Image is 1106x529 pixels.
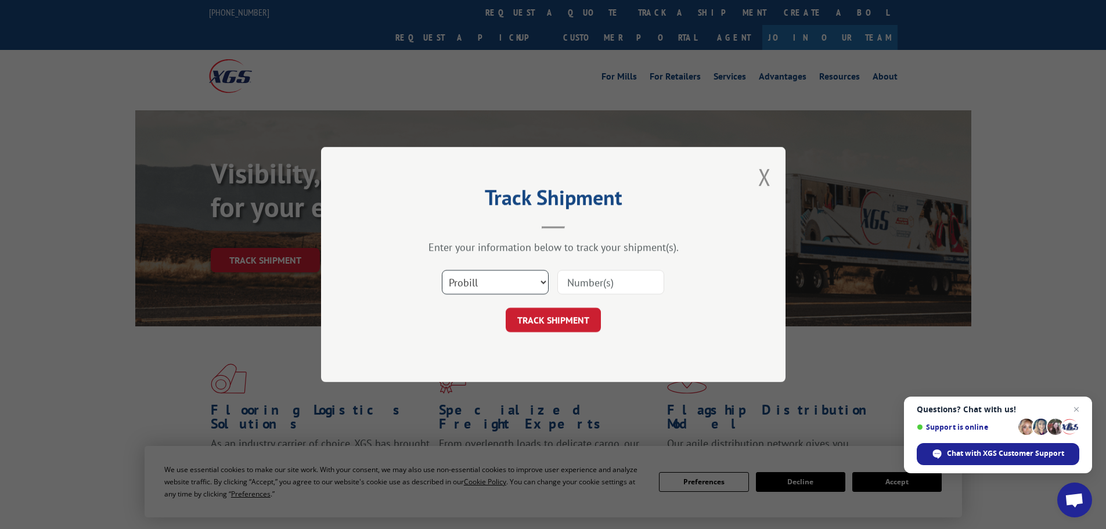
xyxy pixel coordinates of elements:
[557,270,664,294] input: Number(s)
[379,240,727,254] div: Enter your information below to track your shipment(s).
[917,443,1079,465] div: Chat with XGS Customer Support
[947,448,1064,459] span: Chat with XGS Customer Support
[379,189,727,211] h2: Track Shipment
[506,308,601,332] button: TRACK SHIPMENT
[917,423,1014,431] span: Support is online
[917,405,1079,414] span: Questions? Chat with us!
[1069,402,1083,416] span: Close chat
[1057,483,1092,517] div: Open chat
[758,161,771,192] button: Close modal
